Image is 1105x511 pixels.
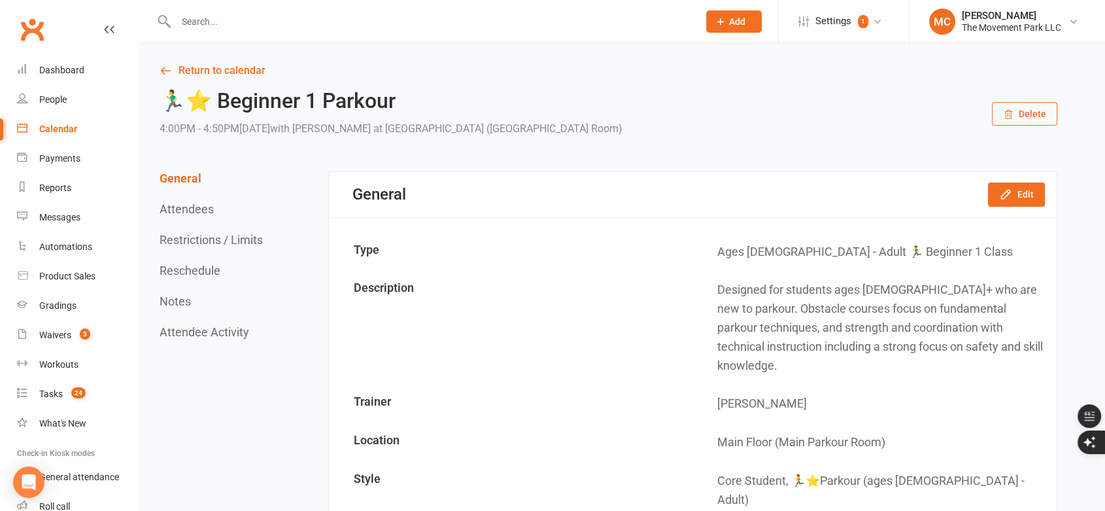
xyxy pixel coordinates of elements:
div: General [352,185,406,203]
div: MC [929,9,955,35]
td: Main Floor (Main Parkour Room) [694,424,1056,461]
span: 1 [858,15,868,28]
div: Gradings [39,300,76,311]
button: Add [706,10,762,33]
a: Return to calendar [160,62,1057,80]
div: People [39,94,67,105]
div: Payments [39,153,80,164]
a: Reports [17,173,138,203]
div: Reports [39,183,71,193]
a: Tasks 24 [17,379,138,409]
button: Delete [992,102,1057,126]
a: General attendance kiosk mode [17,463,138,492]
a: What's New [17,409,138,438]
div: Waivers [39,330,71,340]
div: What's New [39,418,86,429]
a: Workouts [17,350,138,379]
a: Product Sales [17,262,138,291]
span: with [PERSON_NAME] [270,122,371,135]
div: Dashboard [39,65,84,75]
div: Messages [39,212,80,222]
div: The Movement Park LLC [962,22,1061,33]
button: Notes [160,294,191,308]
div: Tasks [39,389,63,399]
span: 3 [80,328,90,340]
button: Attendee Activity [160,325,249,339]
td: [PERSON_NAME] [694,385,1056,423]
div: 4:00PM - 4:50PM[DATE] [160,120,622,138]
td: Ages [DEMOGRAPHIC_DATA] - Adult 🏃‍♂️ Beginner 1 Class [694,234,1056,271]
a: People [17,85,138,115]
div: Open Intercom Messenger [13,467,44,498]
a: Messages [17,203,138,232]
div: Product Sales [39,271,95,281]
span: at [GEOGRAPHIC_DATA] ([GEOGRAPHIC_DATA] Room) [373,122,622,135]
button: Reschedule [160,264,220,277]
td: Description [330,272,692,384]
td: Trainer [330,385,692,423]
a: Dashboard [17,56,138,85]
span: Settings [815,7,851,36]
div: General attendance [39,472,119,482]
a: Payments [17,144,138,173]
button: Edit [988,183,1045,206]
a: Automations [17,232,138,262]
a: Clubworx [16,13,48,46]
a: Calendar [17,115,138,144]
td: Designed for students ages [DEMOGRAPHIC_DATA]+ who are new to parkour. Obstacle courses focus on ... [694,272,1056,384]
span: Add [729,16,745,27]
div: Automations [39,241,92,252]
button: Restrictions / Limits [160,233,263,247]
div: [PERSON_NAME] [962,10,1061,22]
div: Calendar [39,124,77,134]
td: Type [330,234,692,271]
td: Location [330,424,692,461]
input: Search... [172,12,689,31]
a: Gradings [17,291,138,321]
span: 24 [71,387,86,398]
button: General [160,171,201,185]
h2: 🏃‍♂️⭐ Beginner 1 Parkour [160,90,622,113]
button: Attendees [160,202,214,216]
a: Waivers 3 [17,321,138,350]
div: Workouts [39,359,78,370]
